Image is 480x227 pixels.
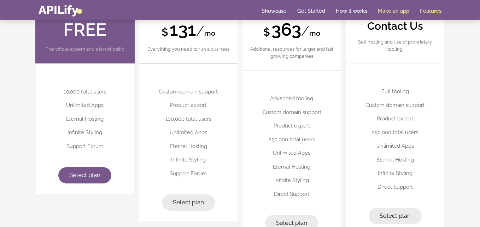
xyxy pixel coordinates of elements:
span: Select plan [69,171,100,178]
p: Everything you need to run a business [146,46,231,53]
li: Unlimited Apps [353,139,438,153]
strong: Contact Us [367,21,423,32]
span: / [196,22,204,39]
a: Features [420,7,441,15]
strong: mo [309,29,320,38]
strong: $ [162,27,168,38]
a: Select plan [162,194,215,211]
li: Support Forum [146,167,231,181]
li: Infinite Styling [43,126,127,140]
li: Custom domain support [250,106,334,119]
p: Self hosting and use of proprietary tooling [353,39,438,52]
li: Product export [250,119,334,133]
li: Advanced tooling [250,92,334,106]
strong: $ [263,27,270,38]
li: Unlimited Apps [43,98,127,112]
p: Additional resources for larger and fast growing companies [250,46,334,59]
a: Showcase [262,7,287,15]
li: Infinite Styling [250,174,334,187]
li: Support Forum [43,140,127,153]
a: Select plan [369,208,422,224]
a: APILify [39,3,82,17]
span: Select plan [276,219,307,226]
li: Product export [146,98,231,112]
strong: 363 [271,19,301,40]
span: Select plan [380,212,411,219]
li: Infinite Styling [353,166,438,180]
li: Product export [353,112,438,126]
li: Full tooling [353,85,438,98]
li: Custom domain support [353,98,438,112]
a: How it works [336,7,367,15]
strong: mo [204,29,215,38]
span: Select plan [173,199,204,206]
li: Eternal Hosting [146,140,231,153]
li: Infinite Styling [146,153,231,167]
li: Eternal Hosting [250,160,334,174]
p: The whole system and a ton of traffic [42,46,128,53]
strong: FREE [63,19,106,40]
li: 250,000 total users [250,133,334,147]
li: Direct Support [353,180,438,194]
a: Get Started [297,7,325,15]
li: Eternal Hosting [353,153,438,167]
strong: 131 [170,19,196,40]
a: Make an app [378,7,409,15]
li: 250,000 total users [353,126,438,140]
li: Unlimited Apps [250,146,334,160]
li: Unlimited Apps [146,126,231,140]
li: Direct Support [250,187,334,201]
li: 100,000 total users [146,112,231,126]
span: / [301,22,309,39]
li: 10,000 total users [43,85,127,99]
a: Select plan [58,167,111,183]
li: Eternal Hosting [43,112,127,126]
li: Custom domain support [146,85,231,99]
